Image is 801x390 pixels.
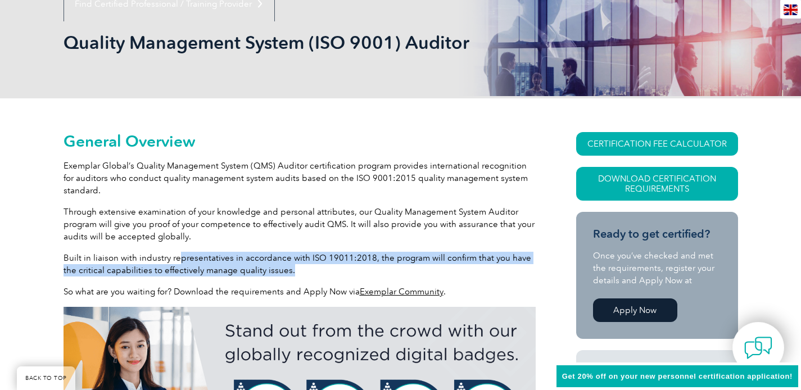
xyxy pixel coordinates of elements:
h2: General Overview [64,132,536,150]
p: Through extensive examination of your knowledge and personal attributes, our Quality Management S... [64,206,536,243]
a: Download Certification Requirements [576,167,738,201]
h3: Ready to get certified? [593,227,721,241]
img: contact-chat.png [744,334,772,362]
a: CERTIFICATION FEE CALCULATOR [576,132,738,156]
p: So what are you waiting for? Download the requirements and Apply Now via . [64,285,536,298]
a: Exemplar Community [360,287,444,297]
span: Get 20% off on your new personnel certification application! [562,372,793,380]
a: BACK TO TOP [17,366,75,390]
h1: Quality Management System (ISO 9001) Auditor [64,31,495,53]
img: en [784,4,798,15]
a: Apply Now [593,298,677,322]
p: Exemplar Global’s Quality Management System (QMS) Auditor certification program provides internat... [64,160,536,197]
p: Once you’ve checked and met the requirements, register your details and Apply Now at [593,250,721,287]
p: Built in liaison with industry representatives in accordance with ISO 19011:2018, the program wil... [64,252,536,276]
